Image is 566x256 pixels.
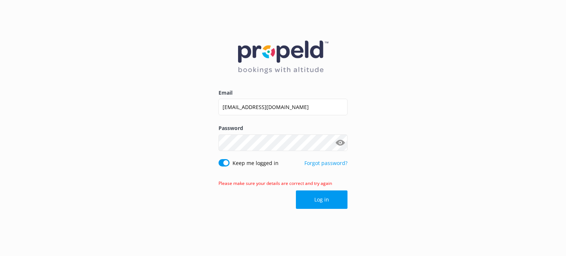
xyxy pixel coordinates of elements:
[238,41,328,74] img: 12-1677471078.png
[333,135,347,150] button: Show password
[219,124,347,132] label: Password
[219,89,347,97] label: Email
[219,180,332,186] span: Please make sure your details are correct and try again
[296,190,347,209] button: Log in
[219,99,347,115] input: user@emailaddress.com
[233,159,279,167] label: Keep me logged in
[304,159,347,166] a: Forgot password?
